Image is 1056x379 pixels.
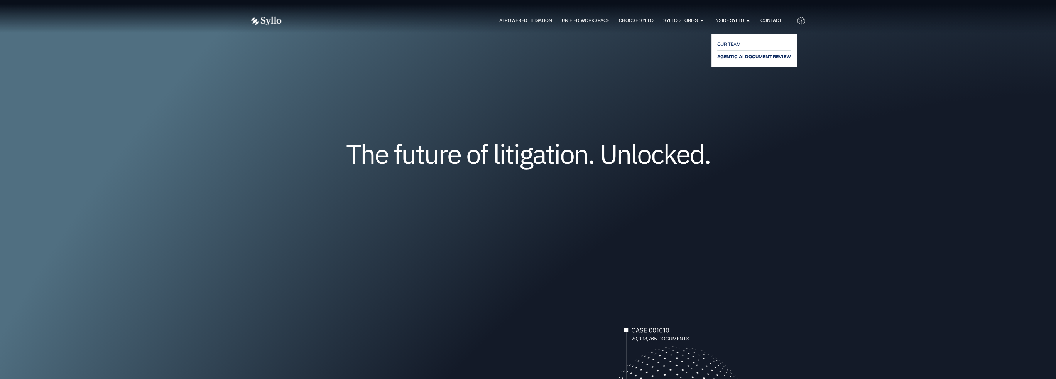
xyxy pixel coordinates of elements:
span: OUR TEAM [717,40,741,49]
a: Choose Syllo [618,17,653,24]
a: Syllo Stories [663,17,698,24]
img: white logo [250,16,282,26]
div: Menu Toggle [297,17,781,24]
a: AGENTIC AI DOCUMENT REVIEW [717,52,791,61]
a: Inside Syllo [714,17,744,24]
a: Contact [760,17,781,24]
a: AI Powered Litigation [499,17,552,24]
a: Unified Workspace [562,17,609,24]
h1: The future of litigation. Unlocked. [297,141,760,167]
nav: Menu [297,17,781,24]
a: OUR TEAM [717,40,791,49]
